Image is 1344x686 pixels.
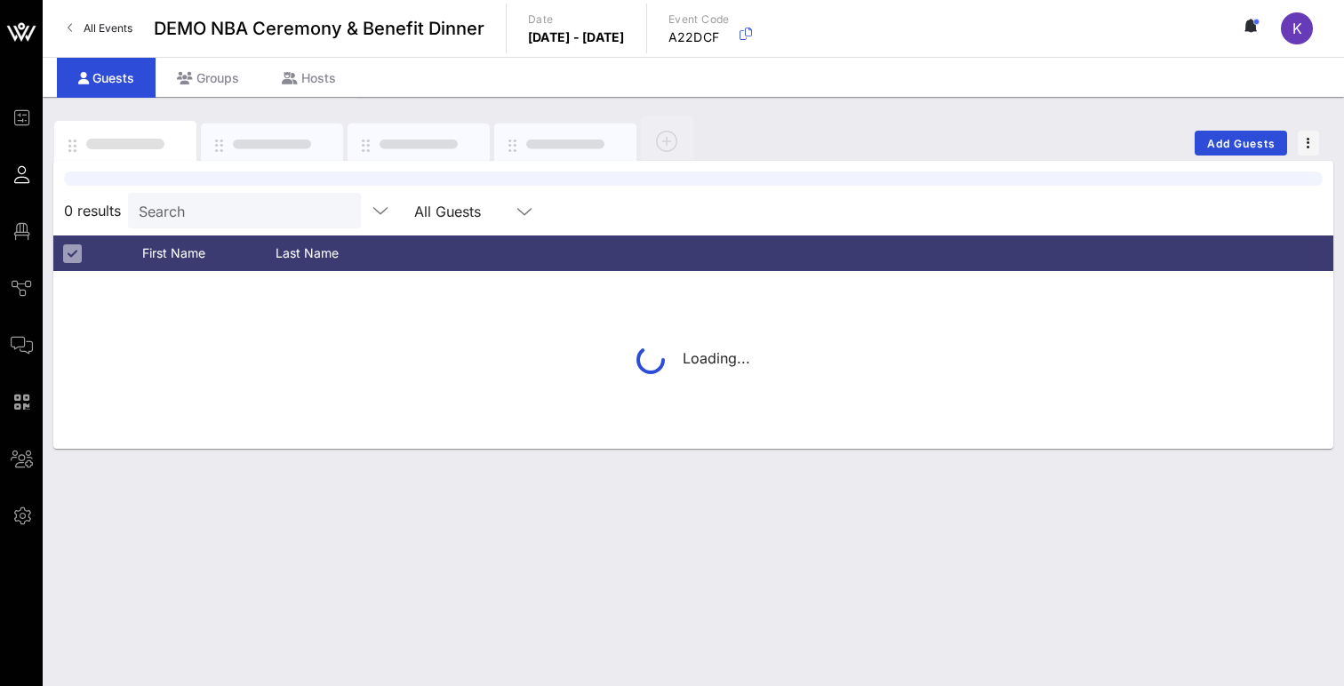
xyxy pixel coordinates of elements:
[57,58,156,98] div: Guests
[528,11,625,28] p: Date
[528,28,625,46] p: [DATE] - [DATE]
[260,58,357,98] div: Hosts
[156,58,260,98] div: Groups
[1292,20,1302,37] span: K
[636,346,750,374] div: Loading...
[668,11,730,28] p: Event Code
[276,235,409,271] div: Last Name
[142,235,276,271] div: First Name
[1206,137,1276,150] span: Add Guests
[404,193,546,228] div: All Guests
[57,14,143,43] a: All Events
[668,28,730,46] p: A22DCF
[1281,12,1313,44] div: K
[1195,131,1287,156] button: Add Guests
[154,15,484,42] span: DEMO NBA Ceremony & Benefit Dinner
[414,203,481,219] div: All Guests
[64,200,121,221] span: 0 results
[84,21,132,35] span: All Events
